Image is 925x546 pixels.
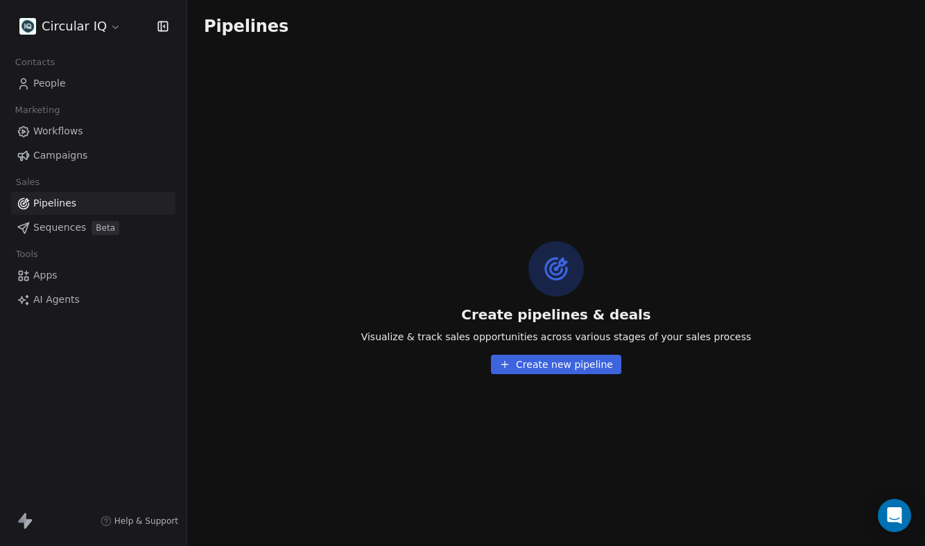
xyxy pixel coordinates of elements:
span: Help & Support [114,516,178,527]
span: Visualize & track sales opportunities across various stages of your sales process [361,330,752,344]
span: Marketing [9,100,66,121]
a: Help & Support [101,516,178,527]
a: AI Agents [11,288,175,311]
span: Apps [33,268,58,283]
span: Contacts [9,52,61,73]
span: AI Agents [33,292,80,307]
span: Create pipelines & deals [461,305,650,324]
a: Campaigns [11,144,175,167]
span: Beta [92,221,119,235]
span: Campaigns [33,148,87,163]
span: Tools [10,244,44,265]
a: Workflows [11,120,175,143]
a: People [11,72,175,95]
span: Circular IQ [42,17,107,35]
a: Pipelines [11,192,175,215]
span: Sequences [33,220,86,235]
div: Open Intercom Messenger [878,499,911,532]
span: Pipelines [33,196,76,211]
span: People [33,76,66,91]
button: Circular IQ [17,15,124,38]
a: SequencesBeta [11,216,175,239]
span: Sales [10,172,46,193]
button: Create new pipeline [491,355,621,374]
a: Apps [11,264,175,287]
span: Pipelines [204,17,288,36]
span: Workflows [33,124,83,139]
img: Linlkedin%20LogoMark.png [19,18,36,35]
